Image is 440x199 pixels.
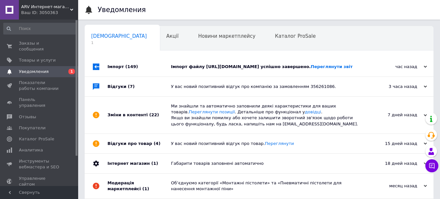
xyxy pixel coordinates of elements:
[19,176,60,187] span: Управление сайтом
[142,186,149,191] span: (1)
[19,57,56,63] span: Товары и услуги
[171,84,362,90] div: У вас новий позитивний відгук про компанію за замовленням 356261086.
[171,180,362,192] div: Об’єднуємо категорії «Монтажні пістолети» та «Пневматичні пістолети для нанесення монтажної піни»
[128,84,135,89] span: (7)
[154,141,161,146] span: (4)
[125,64,138,69] span: (149)
[425,159,438,172] button: Чат с покупателем
[311,64,353,69] a: Переглянути звіт
[362,161,427,166] div: 18 дней назад
[362,84,427,90] div: 3 часа назад
[91,40,147,45] span: 1
[91,33,147,39] span: [DEMOGRAPHIC_DATA]
[19,114,36,120] span: Отзывы
[107,134,171,153] div: Відгуки про товар
[171,141,362,147] div: У вас новий позитивний відгук про товар.
[171,103,362,127] div: Ми знайшли та автоматично заповнили деякі характеристики для ваших товарів. . Детальніше про функ...
[19,136,54,142] span: Каталог ProSale
[171,64,362,70] div: Імпорт файлу [URL][DOMAIN_NAME] успішно завершено.
[362,64,427,70] div: час назад
[107,97,171,134] div: Зміни в контенті
[149,112,159,117] span: (22)
[166,33,179,39] span: Акції
[265,141,294,146] a: Переглянути
[19,125,46,131] span: Покупатели
[362,112,427,118] div: 7 дней назад
[98,6,146,14] h1: Уведомления
[362,141,427,147] div: 15 дней назад
[107,77,171,96] div: Відгуки
[19,147,43,153] span: Аналитика
[19,158,60,170] span: Инструменты вебмастера и SEO
[19,97,60,108] span: Панель управления
[107,174,171,198] div: Модерація маркетплейсі
[21,10,78,16] div: Ваш ID: 3050363
[107,154,171,173] div: Інтернет магазин
[151,161,158,166] span: (1)
[275,33,316,39] span: Каталог ProSale
[305,109,321,114] a: довідці
[362,183,427,189] div: месяц назад
[198,33,255,39] span: Новини маркетплейсу
[21,4,70,10] span: ARV Интернет-магазин
[19,80,60,92] span: Показатели работы компании
[68,69,75,74] span: 1
[19,69,49,75] span: Уведомления
[3,23,77,35] input: Поиск
[171,161,362,166] div: Габарити товарів заповнені автоматично
[107,57,171,77] div: Імпорт
[189,109,235,114] a: Переглянути позиції
[19,40,60,52] span: Заказы и сообщения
